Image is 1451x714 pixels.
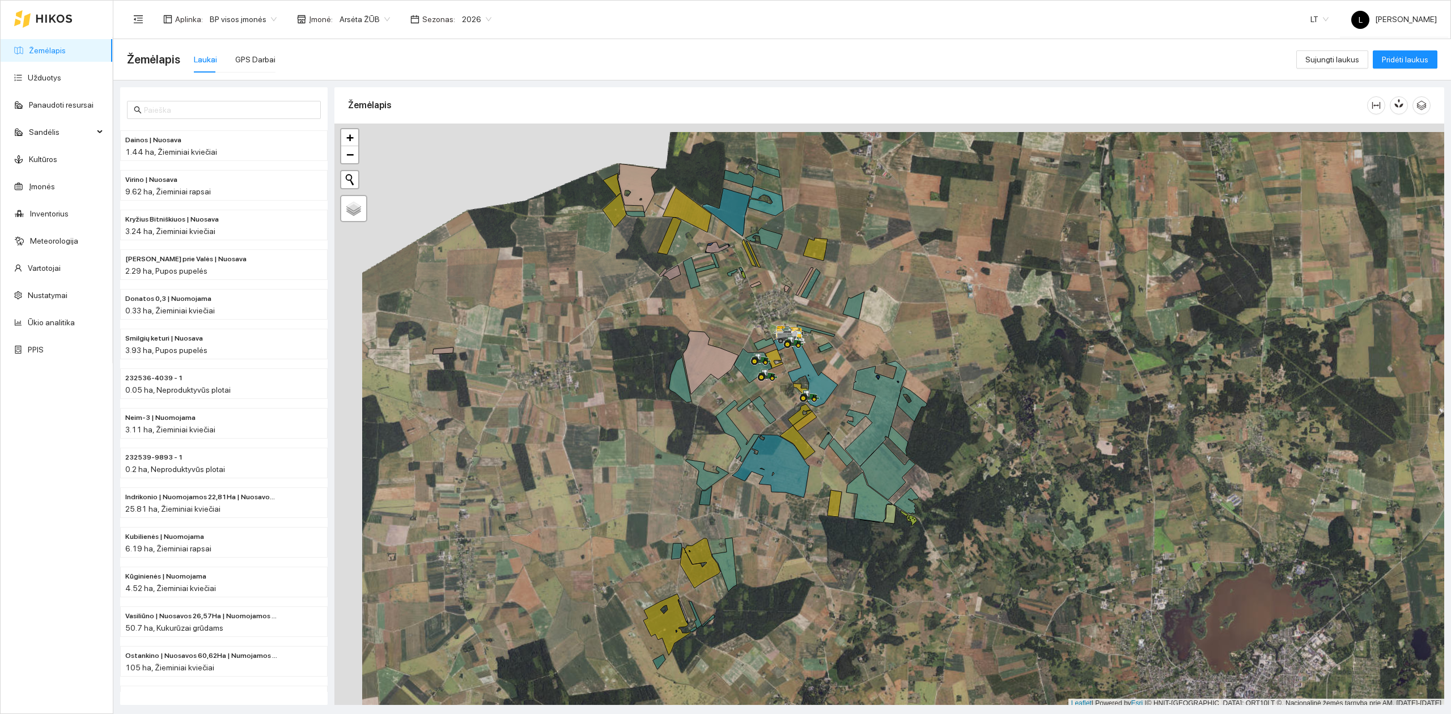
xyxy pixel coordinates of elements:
a: Layers [341,196,366,221]
span: 2026 [462,11,491,28]
span: − [346,147,354,161]
span: Aplinka : [175,13,203,25]
a: Nustatymai [28,291,67,300]
span: menu-fold [133,14,143,24]
a: Zoom in [341,129,358,146]
span: Kūginienės | Nuomojama [125,571,206,582]
span: Rolando prie Valės | Nuosava [125,254,247,265]
span: LT [1310,11,1329,28]
span: Vasiliūno | Nuosavos 26,57Ha | Nuomojamos 24,15Ha [125,611,277,622]
span: Sandėlis [29,121,94,143]
span: 3.11 ha, Žieminiai kviečiai [125,425,215,434]
button: Sujungti laukus [1296,50,1368,69]
span: Dainos | Nuosava [125,135,181,146]
span: BP visos įmonės [210,11,277,28]
span: 3.93 ha, Pupos pupelės [125,346,207,355]
span: Pridėti laukus [1382,53,1428,66]
a: Įmonės [29,182,55,191]
span: + [346,130,354,144]
div: GPS Darbai [235,53,275,66]
span: Sezonas : [422,13,455,25]
a: Meteorologija [30,236,78,245]
span: Žemėlapis [127,50,180,69]
input: Paieška [144,104,314,116]
a: Zoom out [341,146,358,163]
div: Žemėlapis [348,89,1367,121]
span: 50.7 ha, Kukurūzai grūdams [125,623,223,632]
span: | [1145,699,1147,707]
a: Inventorius [30,209,69,218]
span: search [134,106,142,114]
span: Ostankino | Nuosavos 60,62Ha | Numojamos 44,38Ha [125,651,277,661]
span: Įmonė : [309,13,333,25]
span: 1.44 ha, Žieminiai kviečiai [125,147,217,156]
button: menu-fold [127,8,150,31]
span: Arsėta ŽŪB [340,11,390,28]
span: Kubilienės | Nuomojama [125,532,204,542]
span: Donatos 0,3 | Nuomojama [125,294,211,304]
span: Smilgių keturi | Nuosava [125,333,203,344]
span: shop [297,15,306,24]
span: column-width [1368,101,1385,110]
span: 9.62 ha, Žieminiai rapsai [125,187,211,196]
a: Užduotys [28,73,61,82]
span: 0.05 ha, Neproduktyvūs plotai [125,385,231,394]
span: 232539-9893 - 1 [125,452,183,463]
div: | Powered by © HNIT-[GEOGRAPHIC_DATA]; ORT10LT ©, Nacionalinė žemės tarnyba prie AM, [DATE]-[DATE] [1068,699,1444,708]
span: 0.33 ha, Žieminiai kviečiai [125,306,215,315]
span: 4.52 ha, Žieminiai kviečiai [125,584,216,593]
span: layout [163,15,172,24]
button: Initiate a new search [341,171,358,188]
span: 105 ha, Žieminiai kviečiai [125,663,214,672]
span: 6.19 ha, Žieminiai rapsai [125,544,211,553]
a: Vartotojai [28,263,61,273]
span: calendar [410,15,419,24]
a: Leaflet [1071,699,1092,707]
a: Esri [1131,699,1143,707]
span: L [1359,11,1363,29]
a: Sujungti laukus [1296,55,1368,64]
a: PPIS [28,345,44,354]
span: [PERSON_NAME] [1351,15,1437,24]
span: Virino | Nuosava [125,175,177,185]
a: Žemėlapis [29,46,66,55]
a: Kultūros [29,155,57,164]
span: Sujungti laukus [1305,53,1359,66]
span: 25.81 ha, Žieminiai kviečiai [125,504,220,513]
button: column-width [1367,96,1385,114]
span: 0.2 ha, Neproduktyvūs plotai [125,465,225,474]
span: 3.24 ha, Žieminiai kviečiai [125,227,215,236]
button: Pridėti laukus [1373,50,1437,69]
a: Pridėti laukus [1373,55,1437,64]
span: Indrikonio | Nuomojamos 22,81Ha | Nuosavos 3,00 Ha [125,492,277,503]
span: Neim-3 | Nuomojama [125,413,196,423]
a: Ūkio analitika [28,318,75,327]
div: Laukai [194,53,217,66]
span: Kryžius Bitniškiuos | Nuosava [125,214,219,225]
span: Už kapelių | Nuosava [125,690,235,701]
a: Panaudoti resursai [29,100,94,109]
span: 2.29 ha, Pupos pupelės [125,266,207,275]
span: 232536-4039 - 1 [125,373,183,384]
